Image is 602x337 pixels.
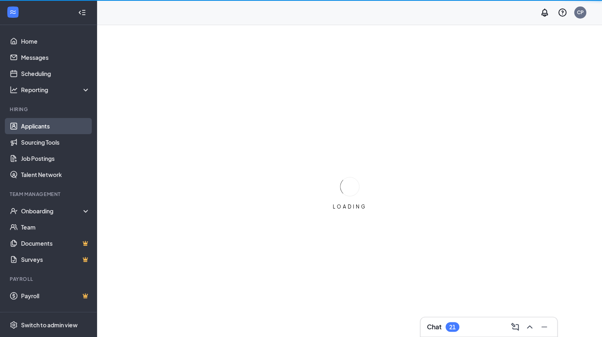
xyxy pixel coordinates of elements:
svg: ComposeMessage [510,322,520,332]
div: Payroll [10,276,89,282]
svg: Minimize [539,322,549,332]
a: SurveysCrown [21,251,90,267]
div: Hiring [10,106,89,113]
button: ComposeMessage [509,320,522,333]
svg: WorkstreamLogo [9,8,17,16]
svg: UserCheck [10,207,18,215]
div: Reporting [21,86,91,94]
h3: Chat [427,322,441,331]
button: ChevronUp [523,320,536,333]
a: Talent Network [21,166,90,183]
svg: Collapse [78,8,86,17]
button: Minimize [538,320,551,333]
div: 21 [449,324,456,331]
svg: Analysis [10,86,18,94]
a: Messages [21,49,90,65]
a: Job Postings [21,150,90,166]
a: Applicants [21,118,90,134]
svg: QuestionInfo [558,8,567,17]
svg: Settings [10,321,18,329]
a: Team [21,219,90,235]
a: Sourcing Tools [21,134,90,150]
div: Switch to admin view [21,321,78,329]
div: Team Management [10,191,89,198]
div: CP [577,9,584,16]
div: LOADING [330,203,370,210]
a: Scheduling [21,65,90,82]
svg: ChevronUp [525,322,534,332]
a: Home [21,33,90,49]
svg: Notifications [540,8,549,17]
a: DocumentsCrown [21,235,90,251]
a: PayrollCrown [21,288,90,304]
div: Onboarding [21,207,83,215]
